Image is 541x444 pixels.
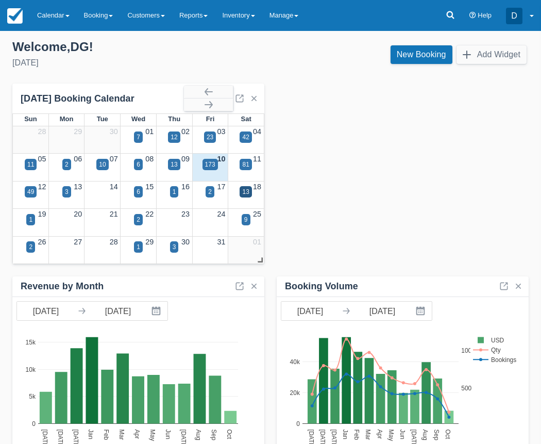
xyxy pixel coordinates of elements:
div: 6 [137,187,140,196]
div: 3 [65,187,69,196]
div: 1 [173,187,176,196]
a: 21 [110,210,118,218]
div: 2 [137,215,140,224]
div: 12 [171,133,177,142]
input: Start Date [281,302,339,320]
a: 14 [110,183,118,191]
div: D [506,8,522,24]
div: 2 [208,187,212,196]
a: 10 [217,155,225,163]
a: 01 [145,127,154,136]
a: 11 [253,155,261,163]
a: 31 [217,238,225,246]
div: 10 [99,160,106,169]
div: [DATE] Booking Calendar [21,93,184,105]
a: 07 [110,155,118,163]
span: Mon [60,115,74,123]
div: 49 [27,187,34,196]
a: 16 [181,183,190,191]
a: 28 [38,127,46,136]
img: checkfront-main-nav-mini-logo.png [7,8,23,24]
div: 1 [137,242,140,252]
div: 81 [242,160,249,169]
a: 29 [145,238,154,246]
a: 22 [145,210,154,218]
a: 25 [253,210,261,218]
div: 9 [244,215,248,224]
a: 18 [253,183,261,191]
a: 05 [38,155,46,163]
a: 24 [217,210,225,218]
a: 03 [217,127,225,136]
a: 26 [38,238,46,246]
a: 15 [145,183,154,191]
div: 7 [137,133,140,142]
div: 13 [242,187,249,196]
a: 17 [217,183,225,191]
div: Booking Volume [285,281,358,292]
div: 173 [205,160,215,169]
button: Add Widget [457,45,527,64]
span: Sun [24,115,37,123]
a: 27 [74,238,82,246]
a: 08 [145,155,154,163]
div: 23 [207,133,213,142]
span: Thu [168,115,180,123]
div: Revenue by Month [21,281,104,292]
span: Fri [206,115,215,123]
a: 13 [74,183,82,191]
div: [DATE] [12,57,262,69]
div: 3 [173,242,176,252]
input: End Date [353,302,411,320]
div: 11 [27,160,34,169]
a: 04 [253,127,261,136]
a: 23 [181,210,190,218]
div: 13 [171,160,177,169]
span: Tue [97,115,108,123]
span: Help [478,11,492,19]
a: 12 [38,183,46,191]
a: 29 [74,127,82,136]
input: Start Date [17,302,75,320]
div: 6 [137,160,140,169]
a: New Booking [391,45,452,64]
a: 02 [181,127,190,136]
div: 2 [65,160,69,169]
div: 1 [29,215,32,224]
div: 42 [242,133,249,142]
div: Welcome , DG ! [12,39,262,55]
a: 28 [110,238,118,246]
span: Wed [131,115,145,123]
i: Help [469,12,476,19]
a: 09 [181,155,190,163]
button: Interact with the calendar and add the check-in date for your trip. [147,302,167,320]
a: 06 [74,155,82,163]
a: 30 [110,127,118,136]
a: 19 [38,210,46,218]
a: 30 [181,238,190,246]
a: 20 [74,210,82,218]
a: 01 [253,238,261,246]
button: Interact with the calendar and add the check-in date for your trip. [411,302,432,320]
input: End Date [89,302,147,320]
div: 2 [29,242,32,252]
span: Sat [241,115,251,123]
